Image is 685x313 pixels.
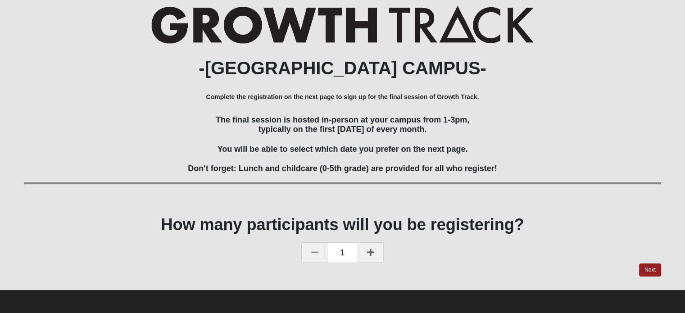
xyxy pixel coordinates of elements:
b: Complete the registration on the next page to sign up for the final session of Growth Track. [206,93,479,100]
a: Next [639,263,661,277]
b: -[GEOGRAPHIC_DATA] CAMPUS- [199,58,486,78]
span: You will be able to select which date you prefer on the next page. [218,145,468,154]
span: typically on the first [DATE] of every month. [259,125,427,134]
span: Don't forget: Lunch and childcare (0-5th grade) are provided for all who register! [188,164,497,173]
span: 1 [327,242,357,263]
h1: How many participants will you be registering? [24,215,661,234]
span: The final session is hosted in-person at your campus from 1-3pm, [216,115,469,124]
